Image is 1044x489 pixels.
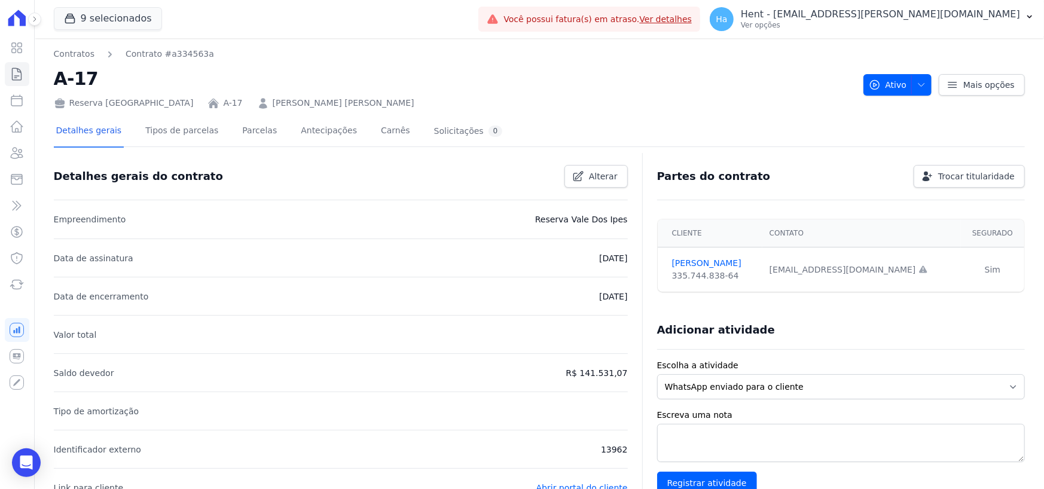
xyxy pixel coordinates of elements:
td: Sim [961,247,1024,292]
a: Contratos [54,48,94,60]
p: Empreendimento [54,212,126,227]
a: Tipos de parcelas [143,116,221,148]
a: Alterar [564,165,628,188]
th: Cliente [658,219,762,247]
p: Data de assinatura [54,251,133,265]
a: [PERSON_NAME] [672,257,755,270]
p: Saldo devedor [54,366,114,380]
a: Parcelas [240,116,279,148]
div: Solicitações [434,126,503,137]
button: 9 selecionados [54,7,162,30]
a: Antecipações [298,116,359,148]
th: Contato [762,219,961,247]
div: Reserva [GEOGRAPHIC_DATA] [54,97,194,109]
p: 13962 [601,442,628,457]
nav: Breadcrumb [54,48,854,60]
a: Solicitações0 [432,116,505,148]
p: Data de encerramento [54,289,149,304]
span: Trocar titularidade [938,170,1015,182]
p: Identificador externo [54,442,141,457]
p: Ver opções [741,20,1020,30]
div: 0 [489,126,503,137]
p: Hent - [EMAIL_ADDRESS][PERSON_NAME][DOMAIN_NAME] [741,8,1020,20]
a: Contrato #a334563a [126,48,214,60]
button: Ativo [863,74,932,96]
p: [DATE] [599,289,627,304]
p: Tipo de amortização [54,404,139,418]
span: Mais opções [963,79,1015,91]
span: Ha [716,15,728,23]
p: [DATE] [599,251,627,265]
a: Ver detalhes [640,14,692,24]
span: Ativo [869,74,907,96]
h3: Adicionar atividade [657,323,775,337]
label: Escreva uma nota [657,409,1025,421]
h3: Detalhes gerais do contrato [54,169,223,184]
a: Mais opções [939,74,1025,96]
th: Segurado [961,219,1024,247]
a: Detalhes gerais [54,116,124,148]
div: [EMAIL_ADDRESS][DOMAIN_NAME] [770,264,954,276]
span: Alterar [589,170,618,182]
span: Você possui fatura(s) em atraso. [503,13,692,26]
p: R$ 141.531,07 [566,366,627,380]
p: Reserva Vale Dos Ipes [535,212,628,227]
label: Escolha a atividade [657,359,1025,372]
p: Valor total [54,328,97,342]
div: Open Intercom Messenger [12,448,41,477]
a: Carnês [378,116,413,148]
button: Ha Hent - [EMAIL_ADDRESS][PERSON_NAME][DOMAIN_NAME] Ver opções [700,2,1044,36]
a: Trocar titularidade [914,165,1025,188]
h3: Partes do contrato [657,169,771,184]
div: 335.744.838-64 [672,270,755,282]
h2: A-17 [54,65,854,92]
nav: Breadcrumb [54,48,214,60]
a: [PERSON_NAME] [PERSON_NAME] [273,97,414,109]
a: A-17 [223,97,242,109]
